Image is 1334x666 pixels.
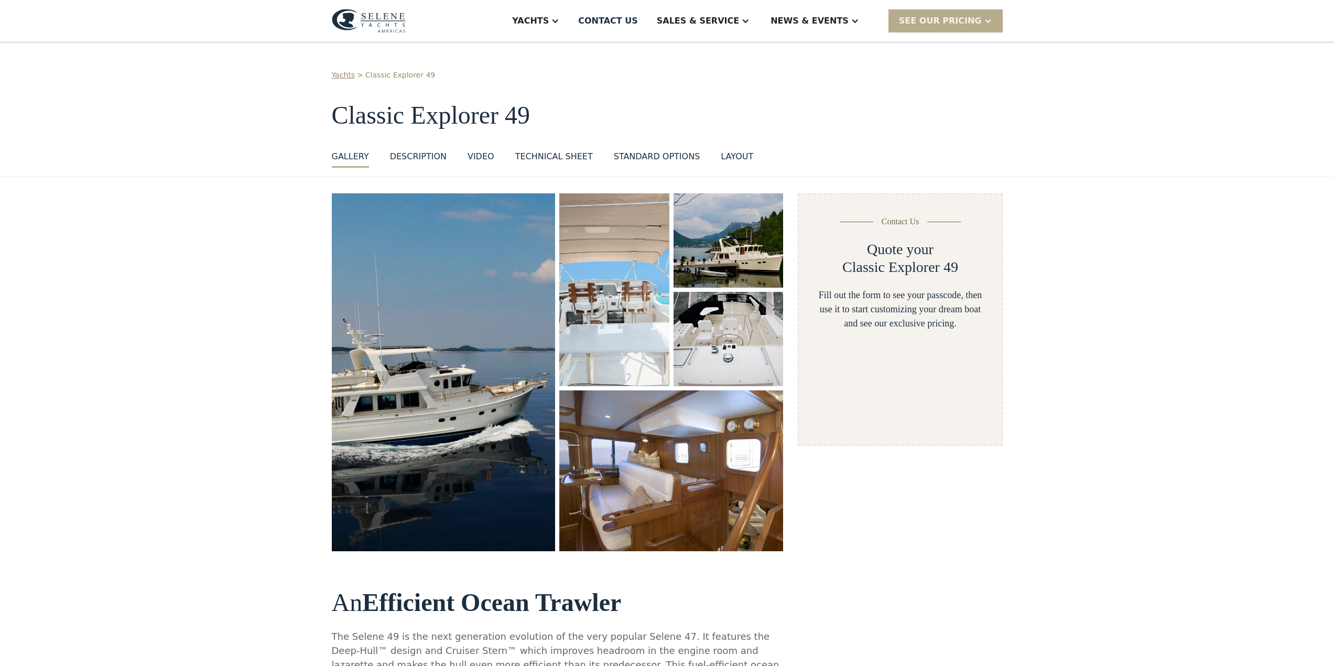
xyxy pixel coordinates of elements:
form: Yacht Detail Page form [798,193,1002,446]
div: SEE Our Pricing [899,15,982,27]
div: > [357,70,363,81]
a: open lightbox [674,193,784,288]
div: VIDEO [468,150,494,163]
a: layout [721,150,753,168]
div: layout [721,150,753,163]
a: open lightbox [559,193,669,386]
div: Fill out the form to see your passcode, then use it to start customizing your dream boat and see ... [816,288,984,331]
a: open lightbox [332,193,556,551]
h2: An [332,589,784,617]
a: open lightbox [559,390,783,551]
img: logo [332,9,406,33]
a: Technical sheet [515,150,593,168]
div: Technical sheet [515,150,593,163]
div: Yachts [512,15,549,27]
div: Contact Us [882,215,919,228]
img: 50 foot motor yacht [559,390,783,551]
div: GALLERY [332,150,369,163]
img: 50 foot motor yacht [674,193,784,288]
a: Classic Explorer 49 [365,70,435,81]
div: standard options [614,150,700,163]
div: Contact US [578,15,638,27]
a: DESCRIPTION [390,150,447,168]
img: 50 foot motor yacht [674,292,784,386]
div: DESCRIPTION [390,150,447,163]
img: 50 foot motor yacht [332,193,556,551]
div: Sales & Service [657,15,739,27]
a: standard options [614,150,700,168]
a: GALLERY [332,150,369,168]
div: News & EVENTS [771,15,849,27]
div: SEE Our Pricing [888,9,1003,32]
a: VIDEO [468,150,494,168]
strong: Efficient Ocean Trawler [362,588,621,616]
a: open lightbox [674,292,784,386]
h2: Quote your [867,241,934,258]
a: Yachts [332,70,355,81]
h2: Classic Explorer 49 [842,258,958,276]
iframe: Form 1 [816,345,984,424]
h1: Classic Explorer 49 [332,102,1003,129]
